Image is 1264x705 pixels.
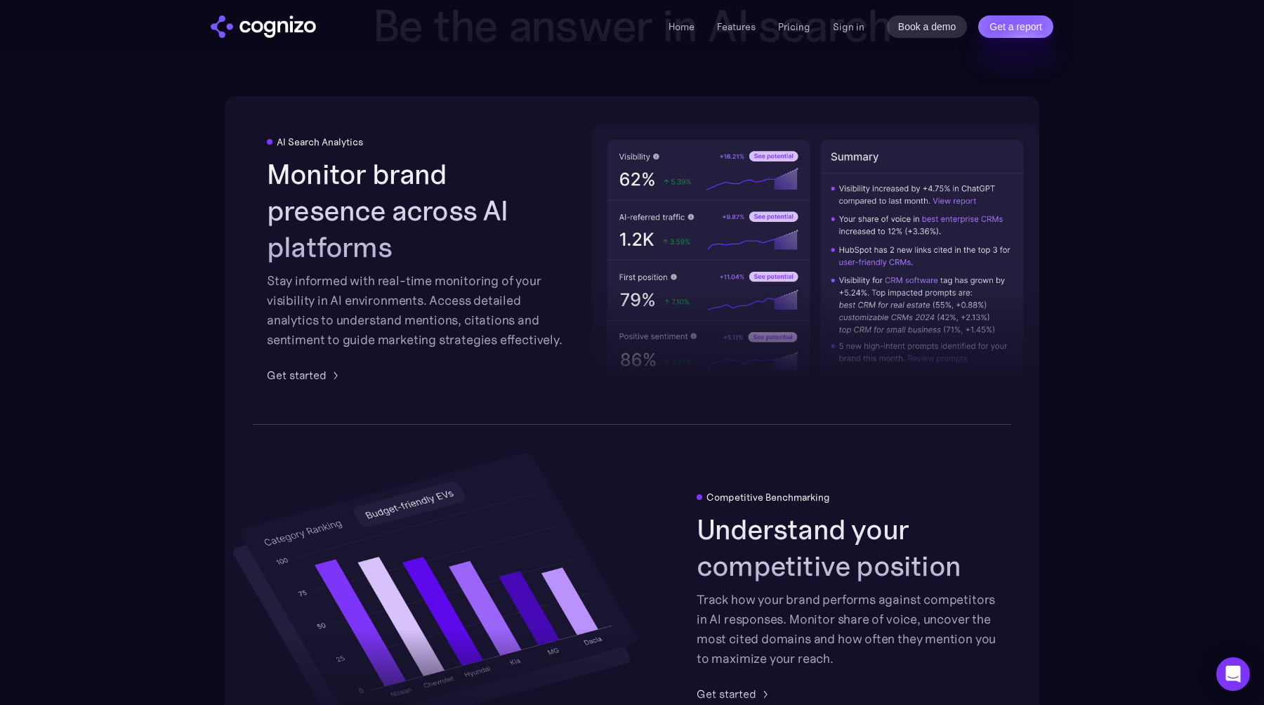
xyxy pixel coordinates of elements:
a: Book a demo [887,15,968,38]
h2: Monitor brand presence across AI platforms [267,156,567,265]
div: AI Search Analytics [277,136,363,147]
a: Get a report [978,15,1053,38]
img: AI visibility metrics performance insights [591,124,1039,396]
div: Stay informed with real-time monitoring of your visibility in AI environments. Access detailed an... [267,271,567,350]
div: Open Intercom Messenger [1216,657,1250,691]
div: Track how your brand performs against competitors in AI responses. Monitor share of voice, uncove... [697,590,997,668]
img: cognizo logo [211,15,316,38]
div: Get started [697,685,756,702]
div: Get started [267,367,327,383]
h2: Understand your competitive position [697,511,997,584]
div: Competitive Benchmarking [706,492,830,503]
a: home [211,15,316,38]
a: Sign in [833,18,864,35]
a: Pricing [778,20,810,33]
a: Home [669,20,694,33]
a: Get started [267,367,343,383]
a: Get started [697,685,773,702]
a: Features [717,20,756,33]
